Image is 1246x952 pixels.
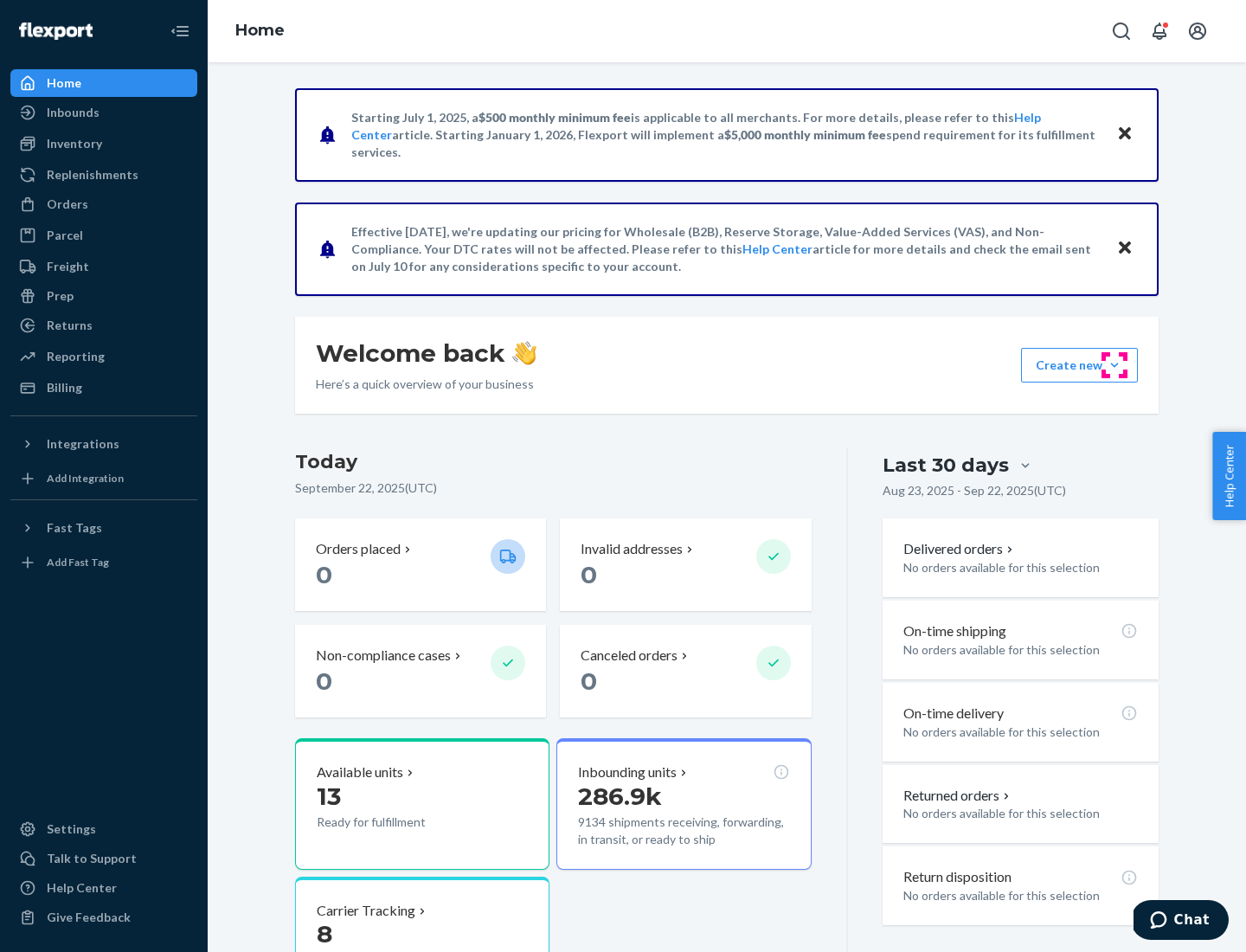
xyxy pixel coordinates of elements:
button: Available units13Ready for fulfillment [295,738,549,870]
p: Non-compliance cases [316,646,451,666]
button: Canceled orders 0 [560,625,811,717]
p: No orders available for this selection [903,641,1138,659]
a: Prep [10,282,197,310]
a: Orders [10,190,197,218]
button: Inbounding units286.9k9134 shipments receiving, forwarding, in transit, or ready to ship [556,738,811,870]
div: Reporting [47,348,105,365]
div: Help Center [47,879,117,897]
a: Home [235,21,285,40]
a: Parcel [10,222,197,249]
div: Freight [47,258,89,275]
div: Add Integration [47,471,124,486]
span: 0 [316,560,332,589]
button: Talk to Support [10,845,197,872]
p: Invalid addresses [581,539,683,559]
button: Invalid addresses 0 [560,518,811,611]
a: Add Integration [10,465,197,492]
p: Canceled orders [581,646,678,666]
span: $5,000 monthly minimum fee [724,127,886,142]
div: Billing [47,379,82,396]
div: Settings [47,820,96,838]
div: Last 30 days [883,452,1009,479]
button: Fast Tags [10,514,197,542]
div: Parcel [47,227,83,244]
img: Flexport logo [19,23,93,40]
span: 286.9k [578,782,662,811]
iframe: Opens a widget where you can chat to one of our agents [1134,900,1229,943]
h3: Today [295,448,812,476]
button: Open Search Box [1104,14,1139,48]
div: Integrations [47,435,119,453]
div: Returns [47,317,93,334]
a: Freight [10,253,197,280]
a: Reporting [10,343,197,370]
span: 0 [316,666,332,696]
a: Replenishments [10,161,197,189]
a: Inbounds [10,99,197,126]
p: On-time delivery [903,704,1004,724]
button: Help Center [1212,432,1246,520]
p: Effective [DATE], we're updating our pricing for Wholesale (B2B), Reserve Storage, Value-Added Se... [351,223,1100,275]
span: 8 [317,919,332,949]
p: September 22, 2025 ( UTC ) [295,479,812,497]
p: No orders available for this selection [903,887,1138,904]
p: Here’s a quick overview of your business [316,376,536,393]
p: No orders available for this selection [903,724,1138,741]
button: Close [1114,122,1136,147]
span: 0 [581,666,597,696]
p: No orders available for this selection [903,805,1138,822]
a: Home [10,69,197,97]
div: Home [47,74,81,92]
a: Settings [10,815,197,843]
button: Close Navigation [163,14,197,48]
button: Non-compliance cases 0 [295,625,546,717]
div: Prep [47,287,74,305]
a: Help Center [742,241,812,256]
div: Orders [47,196,88,213]
button: Open notifications [1142,14,1177,48]
span: 0 [581,560,597,589]
button: Close [1114,236,1136,261]
a: Inventory [10,130,197,158]
div: Add Fast Tag [47,555,109,569]
span: 13 [317,782,341,811]
div: Replenishments [47,166,138,183]
ol: breadcrumbs [222,6,299,56]
button: Orders placed 0 [295,518,546,611]
div: Talk to Support [47,850,137,867]
a: Returns [10,312,197,339]
span: $500 monthly minimum fee [478,110,631,125]
p: Carrier Tracking [317,901,415,921]
a: Billing [10,374,197,402]
button: Give Feedback [10,904,197,931]
p: No orders available for this selection [903,559,1138,576]
p: Orders placed [316,539,401,559]
button: Delivered orders [903,539,1017,559]
a: Add Fast Tag [10,549,197,576]
div: Give Feedback [47,909,131,926]
div: Fast Tags [47,519,102,537]
p: Available units [317,762,403,782]
a: Help Center [10,874,197,902]
p: Ready for fulfillment [317,814,477,831]
p: Inbounding units [578,762,677,782]
button: Create new [1021,348,1138,383]
div: Inbounds [47,104,100,121]
p: Return disposition [903,867,1012,887]
p: 9134 shipments receiving, forwarding, in transit, or ready to ship [578,814,789,848]
button: Returned orders [903,786,1013,806]
div: Inventory [47,135,102,152]
h1: Welcome back [316,338,536,369]
p: Aug 23, 2025 - Sep 22, 2025 ( UTC ) [883,482,1066,499]
button: Open account menu [1180,14,1215,48]
p: Starting July 1, 2025, a is applicable to all merchants. For more details, please refer to this a... [351,109,1100,161]
button: Integrations [10,430,197,458]
img: hand-wave emoji [512,341,536,365]
p: On-time shipping [903,621,1006,641]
